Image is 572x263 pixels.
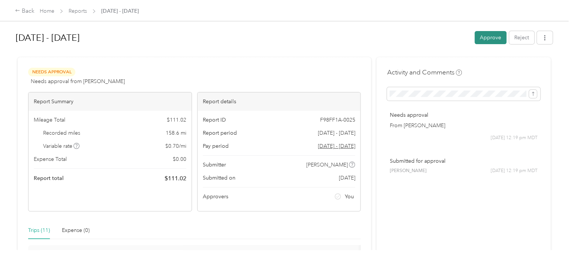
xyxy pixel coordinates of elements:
span: Report total [34,174,64,182]
span: Report period [203,129,237,137]
span: [PERSON_NAME] [389,168,426,174]
p: Needs approval [389,111,538,119]
p: Submitted for approval [389,157,538,165]
span: Report ID [203,116,226,124]
span: Recorded miles [43,129,80,137]
span: Needs approval from [PERSON_NAME] [31,77,125,85]
span: Variable rate [43,142,80,150]
h1: Sep 22 - 28, 2025 [16,29,469,47]
div: Report details [198,92,361,111]
span: Mileage Total [34,116,65,124]
div: Back [15,7,34,16]
span: $ 0.00 [173,155,186,163]
span: Pay period [203,142,229,150]
span: Needs Approval [28,68,75,76]
span: Expense Total [34,155,67,163]
span: [DATE] - [DATE] [317,129,355,137]
span: [DATE] 12:19 pm MDT [491,168,538,174]
span: $ 0.70 / mi [165,142,186,150]
h4: Activity and Comments [387,68,462,77]
span: Approvers [203,193,228,201]
span: $ 111.02 [167,116,186,124]
a: Reports [69,8,87,14]
span: [DATE] [338,174,355,182]
span: You [345,193,354,201]
button: Reject [509,31,534,44]
div: Trips (11) [28,226,50,235]
a: Home [40,8,54,14]
span: [DATE] 12:19 pm MDT [491,135,538,141]
span: Submitter [203,161,226,169]
iframe: Everlance-gr Chat Button Frame [530,221,572,263]
button: Approve [475,31,506,44]
span: F98FF1A-0025 [320,116,355,124]
span: $ 111.02 [165,174,186,183]
p: From [PERSON_NAME] [389,122,538,129]
span: 158.6 mi [166,129,186,137]
span: [PERSON_NAME] [306,161,348,169]
div: Expense (0) [62,226,90,235]
span: [DATE] - [DATE] [101,7,139,15]
span: Go to pay period [317,142,355,150]
div: Report Summary [28,92,192,111]
span: Submitted on [203,174,235,182]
